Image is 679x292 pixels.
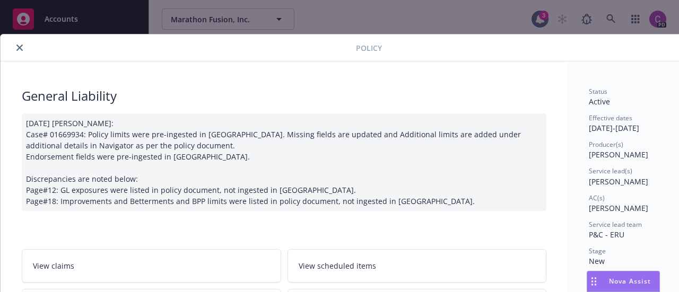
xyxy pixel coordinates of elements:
[299,260,376,271] span: View scheduled items
[288,249,547,282] a: View scheduled items
[589,140,623,149] span: Producer(s)
[22,113,546,211] div: [DATE] [PERSON_NAME]: Case# 01669934: Policy limits were pre-ingested in [GEOGRAPHIC_DATA]. Missi...
[33,260,74,271] span: View claims
[589,113,632,122] span: Effective dates
[589,193,605,202] span: AC(s)
[589,96,610,107] span: Active
[589,87,607,96] span: Status
[587,271,600,291] div: Drag to move
[589,229,624,240] span: P&C - ERU
[356,42,382,54] span: Policy
[22,249,281,282] a: View claims
[589,149,648,160] span: [PERSON_NAME]
[589,220,642,229] span: Service lead team
[13,41,26,54] button: close
[589,256,605,266] span: New
[609,277,651,286] span: Nova Assist
[589,203,648,213] span: [PERSON_NAME]
[589,246,606,255] span: Stage
[589,166,632,175] span: Service lead(s)
[22,87,546,105] div: General Liability
[587,271,660,292] button: Nova Assist
[589,176,648,187] span: [PERSON_NAME]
